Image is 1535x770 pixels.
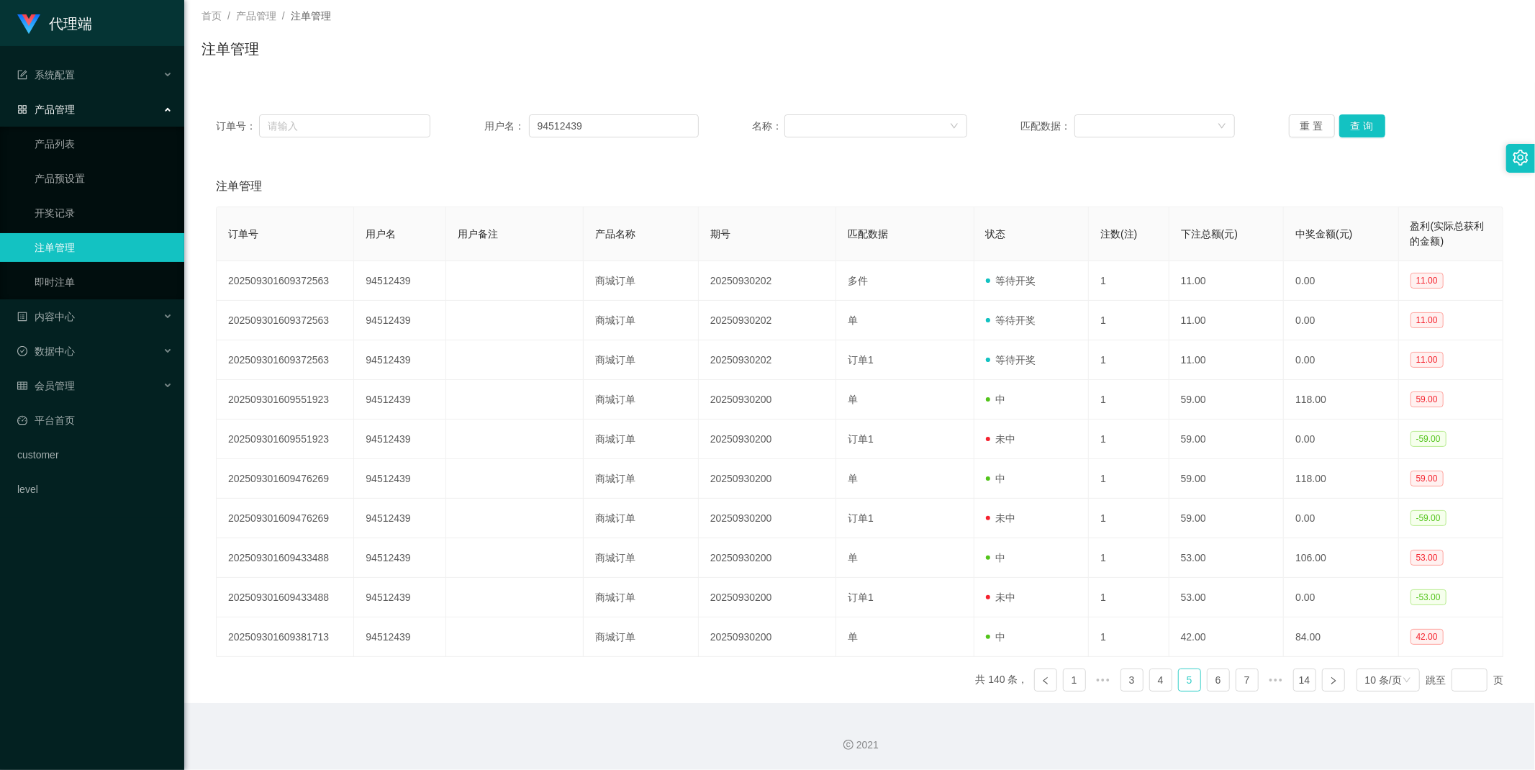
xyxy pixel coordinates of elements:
a: 7 [1236,669,1258,691]
td: 1 [1089,261,1169,301]
span: 11.00 [1411,312,1444,328]
span: / [282,10,285,22]
span: 首页 [202,10,222,22]
td: 59.00 [1169,459,1284,499]
td: 53.00 [1169,538,1284,578]
span: 数据中心 [17,345,75,357]
span: 名称： [752,119,784,134]
td: 0.00 [1284,301,1398,340]
span: 等待开奖 [986,354,1036,366]
span: 用户名： [484,119,529,134]
span: 期号 [710,228,730,240]
td: 20250930200 [699,380,836,420]
span: 内容中心 [17,311,75,322]
li: 共 140 条， [976,669,1028,692]
td: 20250930200 [699,459,836,499]
td: 11.00 [1169,301,1284,340]
a: level [17,475,173,504]
span: -59.00 [1411,431,1446,447]
span: 产品管理 [17,104,75,115]
td: 1 [1089,578,1169,617]
td: 11.00 [1169,340,1284,380]
span: 中 [986,631,1006,643]
span: 42.00 [1411,629,1444,645]
span: 53.00 [1411,550,1444,566]
td: 94512439 [354,538,446,578]
a: customer [17,440,173,469]
span: 未中 [986,512,1016,524]
span: -53.00 [1411,589,1446,605]
td: 94512439 [354,459,446,499]
td: 202509301609476269 [217,459,354,499]
span: 用户备注 [458,228,498,240]
span: 盈利(实际总获利的金额) [1411,220,1485,247]
td: 商城订单 [584,261,698,301]
a: 产品预设置 [35,164,173,193]
td: 202509301609381713 [217,617,354,657]
i: 图标: profile [17,312,27,322]
td: 94512439 [354,499,446,538]
li: 1 [1063,669,1086,692]
td: 商城订单 [584,499,698,538]
td: 20250930202 [699,261,836,301]
span: -59.00 [1411,510,1446,526]
td: 商城订单 [584,340,698,380]
i: 图标: copyright [843,740,853,750]
i: 图标: check-circle-o [17,346,27,356]
input: 请输入 [259,114,430,137]
span: 订单1 [848,512,874,524]
td: 94512439 [354,420,446,459]
td: 商城订单 [584,538,698,578]
td: 42.00 [1169,617,1284,657]
td: 202509301609433488 [217,538,354,578]
span: 用户名 [366,228,396,240]
a: 1 [1064,669,1085,691]
li: 下一页 [1322,669,1345,692]
td: 94512439 [354,340,446,380]
td: 202509301609372563 [217,261,354,301]
div: 2021 [196,738,1523,753]
li: 7 [1236,669,1259,692]
span: 中奖金额(元) [1295,228,1352,240]
td: 202509301609476269 [217,499,354,538]
td: 商城订单 [584,617,698,657]
span: 注单管理 [216,178,262,195]
span: 11.00 [1411,273,1444,289]
td: 20250930200 [699,578,836,617]
span: 订单1 [848,433,874,445]
h1: 注单管理 [202,38,259,60]
td: 20250930202 [699,340,836,380]
td: 94512439 [354,261,446,301]
a: 6 [1208,669,1229,691]
td: 0.00 [1284,420,1398,459]
td: 106.00 [1284,538,1398,578]
span: / [227,10,230,22]
span: 订单号： [216,119,259,134]
li: 4 [1149,669,1172,692]
span: 注数(注) [1100,228,1137,240]
span: 订单1 [848,592,874,603]
td: 84.00 [1284,617,1398,657]
td: 118.00 [1284,459,1398,499]
button: 重 置 [1289,114,1335,137]
td: 202509301609551923 [217,420,354,459]
td: 0.00 [1284,261,1398,301]
span: 订单1 [848,354,874,366]
i: 图标: down [1403,676,1411,686]
i: 图标: right [1329,676,1338,685]
td: 商城订单 [584,380,698,420]
td: 20250930200 [699,617,836,657]
td: 0.00 [1284,499,1398,538]
span: ••• [1092,669,1115,692]
a: 图标: dashboard平台首页 [17,406,173,435]
td: 1 [1089,617,1169,657]
div: 跳至 页 [1426,669,1503,692]
td: 0.00 [1284,340,1398,380]
a: 注单管理 [35,233,173,262]
td: 20250930202 [699,301,836,340]
div: 10 条/页 [1365,669,1402,691]
td: 202509301609372563 [217,340,354,380]
li: 上一页 [1034,669,1057,692]
td: 1 [1089,420,1169,459]
td: 11.00 [1169,261,1284,301]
